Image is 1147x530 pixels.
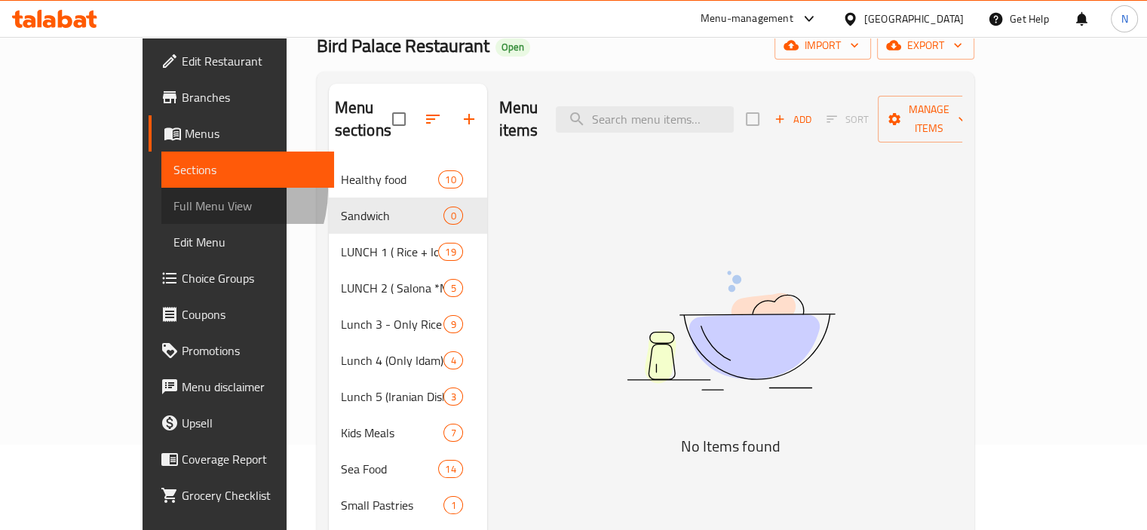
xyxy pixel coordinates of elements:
div: Kids Meals7 [329,415,487,451]
h2: Menu items [499,97,538,142]
img: dish.svg [542,231,919,430]
div: Lunch 4 (Only Idam)4 [329,342,487,378]
span: Small Pastries [341,496,444,514]
span: export [889,36,962,55]
div: Sea Food14 [329,451,487,487]
button: import [774,32,871,60]
span: Menus [185,124,322,142]
div: items [443,315,462,333]
a: Edit Menu [161,224,334,260]
span: 1 [444,498,462,513]
a: Edit Restaurant [149,43,334,79]
span: Healthy food [341,170,439,188]
span: 3 [444,390,462,404]
span: Sea Food [341,460,439,478]
span: Lunch 3 - Only Rice [341,315,444,333]
span: Manage items [890,100,967,138]
span: Choice Groups [182,269,322,287]
div: items [443,207,462,225]
span: Sandwich [341,207,444,225]
span: Coverage Report [182,450,322,468]
span: Open [495,41,530,54]
span: Lunch 4 (Only Idam) [341,351,444,369]
a: Sections [161,152,334,188]
div: Small Pastries1 [329,487,487,523]
div: Menu-management [701,10,793,28]
span: Menu disclaimer [182,378,322,396]
button: Manage items [878,96,979,142]
button: export [877,32,974,60]
a: Menus [149,115,334,152]
a: Upsell [149,405,334,441]
span: Sections [173,161,322,179]
a: Choice Groups [149,260,334,296]
div: Lunch 5 (Iranian Dish)3 [329,378,487,415]
div: items [443,351,462,369]
span: Kids Meals [341,424,444,442]
span: 7 [444,426,462,440]
span: Edit Menu [173,233,322,251]
div: LUNCH 1 ( Rice + Idam)19 [329,234,487,270]
a: Menu disclaimer [149,369,334,405]
a: Branches [149,79,334,115]
span: Edit Restaurant [182,52,322,70]
h2: Menu sections [335,97,392,142]
div: items [443,424,462,442]
span: 19 [439,245,462,259]
span: Bird Palace Restaurant [317,29,489,63]
div: items [443,388,462,406]
span: LUNCH 2 ( Salona *Maraq*) [341,279,444,297]
a: Grocery Checklist [149,477,334,513]
span: Coupons [182,305,322,323]
div: items [438,460,462,478]
span: Upsell [182,414,322,432]
div: Healthy food10 [329,161,487,198]
span: Add [772,111,813,128]
span: Lunch 5 (Iranian Dish) [341,388,444,406]
div: items [443,279,462,297]
span: 9 [444,317,462,332]
a: Coupons [149,296,334,332]
span: 0 [444,209,462,223]
span: 4 [444,354,462,368]
div: items [443,496,462,514]
div: [GEOGRAPHIC_DATA] [864,11,964,27]
span: Branches [182,88,322,106]
span: Add item [768,108,817,131]
a: Coverage Report [149,441,334,477]
span: Grocery Checklist [182,486,322,504]
span: LUNCH 1 ( Rice + Idam) [341,243,439,261]
span: Promotions [182,342,322,360]
span: Sort items [817,108,878,131]
a: Promotions [149,332,334,369]
a: Full Menu View [161,188,334,224]
span: 5 [444,281,462,296]
span: 10 [439,173,462,187]
span: Full Menu View [173,197,322,215]
span: import [787,36,859,55]
span: 14 [439,462,462,476]
div: Open [495,38,530,57]
h5: No Items found [542,434,919,458]
div: items [438,243,462,261]
span: N [1121,11,1127,27]
div: Sandwich0 [329,198,487,234]
input: search [556,106,734,133]
button: Add [768,108,817,131]
div: Lunch 3 - Only Rice9 [329,306,487,342]
div: LUNCH 2 ( Salona *Maraq*)5 [329,270,487,306]
div: items [438,170,462,188]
